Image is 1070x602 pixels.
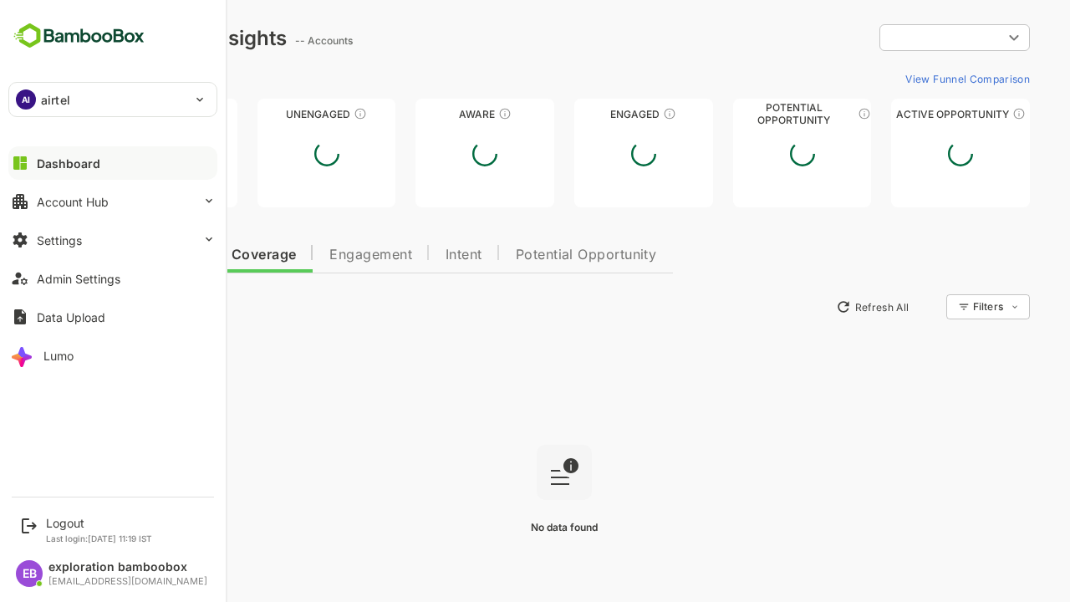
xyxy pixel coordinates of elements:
[8,300,217,334] button: Data Upload
[472,521,539,533] span: No data found
[8,339,217,372] button: Lumo
[40,108,179,120] div: Unreached
[8,262,217,295] button: Admin Settings
[237,34,299,47] ag: -- Accounts
[48,560,207,574] div: exploration bamboobox
[457,248,599,262] span: Potential Opportunity
[954,107,967,120] div: These accounts have open opportunities which might be at any of the Sales Stages
[440,107,453,120] div: These accounts have just entered the buying cycle and need further nurturing
[16,89,36,110] div: AI
[8,20,150,52] img: BambooboxFullLogoMark.5f36c76dfaba33ec1ec1367b70bb1252.svg
[675,108,813,120] div: Potential Opportunity
[199,108,338,120] div: Unengaged
[357,108,496,120] div: Aware
[37,195,109,209] div: Account Hub
[46,516,152,530] div: Logout
[799,107,813,120] div: These accounts are MQAs and can be passed on to Inside Sales
[387,248,424,262] span: Intent
[295,107,308,120] div: These accounts have not shown enough engagement and need nurturing
[840,65,971,92] button: View Funnel Comparison
[37,272,120,286] div: Admin Settings
[136,107,150,120] div: These accounts have not been engaged with for a defined time period
[46,533,152,543] p: Last login: [DATE] 11:19 IST
[37,233,82,247] div: Settings
[913,292,971,322] div: Filters
[57,248,237,262] span: Data Quality and Coverage
[770,293,858,320] button: Refresh All
[821,23,971,53] div: ​
[8,223,217,257] button: Settings
[48,576,207,587] div: [EMAIL_ADDRESS][DOMAIN_NAME]
[16,560,43,587] div: EB
[37,156,100,171] div: Dashboard
[41,91,70,109] p: airtel
[43,349,74,363] div: Lumo
[271,248,354,262] span: Engagement
[40,292,162,322] button: New Insights
[915,300,945,313] div: Filters
[37,310,105,324] div: Data Upload
[9,83,217,116] div: AIairtel
[8,185,217,218] button: Account Hub
[604,107,618,120] div: These accounts are warm, further nurturing would qualify them to MQAs
[8,146,217,180] button: Dashboard
[40,26,228,50] div: Dashboard Insights
[516,108,655,120] div: Engaged
[833,108,971,120] div: Active Opportunity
